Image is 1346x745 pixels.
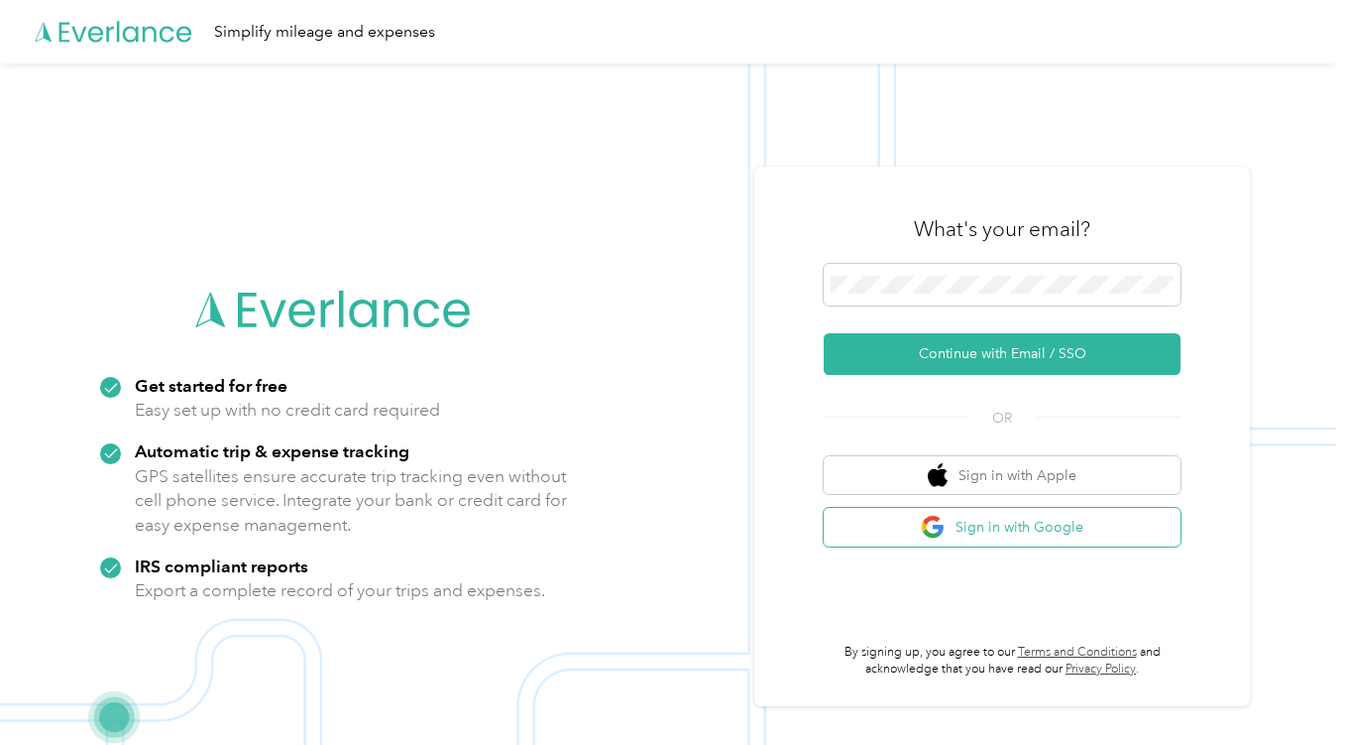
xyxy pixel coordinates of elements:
[824,508,1180,547] button: google logoSign in with Google
[967,408,1037,429] span: OR
[214,20,435,45] div: Simplify mileage and expenses
[824,333,1180,375] button: Continue with Email / SSO
[135,398,440,423] p: Easy set up with no credit card required
[824,644,1180,679] p: By signing up, you agree to our and acknowledge that you have read our .
[824,456,1180,495] button: apple logoSign in with Apple
[135,578,545,603] p: Export a complete record of your trips and expenses.
[1018,645,1137,660] a: Terms and Conditions
[921,515,946,540] img: google logo
[1066,662,1136,677] a: Privacy Policy
[135,375,287,396] strong: Get started for free
[914,215,1090,243] h3: What's your email?
[928,463,948,488] img: apple logo
[135,440,409,461] strong: Automatic trip & expense tracking
[135,556,308,576] strong: IRS compliant reports
[135,464,568,538] p: GPS satellites ensure accurate trip tracking even without cell phone service. Integrate your bank...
